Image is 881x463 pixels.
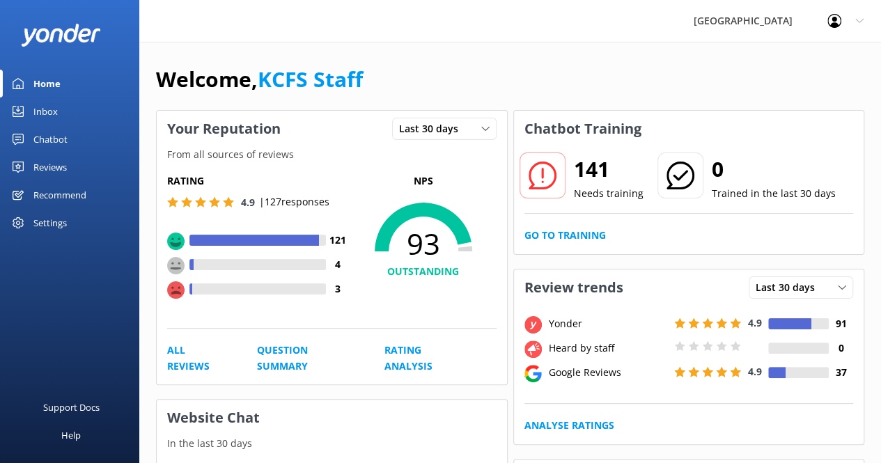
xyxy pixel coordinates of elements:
[545,365,671,380] div: Google Reviews
[33,181,86,209] div: Recommend
[326,281,350,297] h4: 3
[574,186,644,201] p: Needs training
[326,257,350,272] h4: 4
[545,340,671,356] div: Heard by staff
[167,343,226,374] a: All Reviews
[157,436,507,451] p: In the last 30 days
[259,194,329,210] p: | 127 responses
[384,343,465,374] a: Rating Analysis
[33,153,67,181] div: Reviews
[43,393,100,421] div: Support Docs
[514,111,652,147] h3: Chatbot Training
[829,340,853,356] h4: 0
[748,316,762,329] span: 4.9
[524,228,606,243] a: Go to Training
[157,111,291,147] h3: Your Reputation
[712,152,836,186] h2: 0
[156,63,363,96] h1: Welcome,
[756,280,823,295] span: Last 30 days
[350,264,497,279] h4: OUTSTANDING
[258,65,363,93] a: KCFS Staff
[33,209,67,237] div: Settings
[350,173,497,189] p: NPS
[33,97,58,125] div: Inbox
[61,421,81,449] div: Help
[829,316,853,331] h4: 91
[829,365,853,380] h4: 37
[157,400,507,436] h3: Website Chat
[712,186,836,201] p: Trained in the last 30 days
[524,418,614,433] a: Analyse Ratings
[574,152,644,186] h2: 141
[399,121,467,136] span: Last 30 days
[33,70,61,97] div: Home
[167,173,350,189] h5: Rating
[326,233,350,248] h4: 121
[514,269,634,306] h3: Review trends
[33,125,68,153] div: Chatbot
[350,226,497,261] span: 93
[545,316,671,331] div: Yonder
[21,24,101,47] img: yonder-white-logo.png
[157,147,507,162] p: From all sources of reviews
[748,365,762,378] span: 4.9
[257,343,353,374] a: Question Summary
[241,196,255,209] span: 4.9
